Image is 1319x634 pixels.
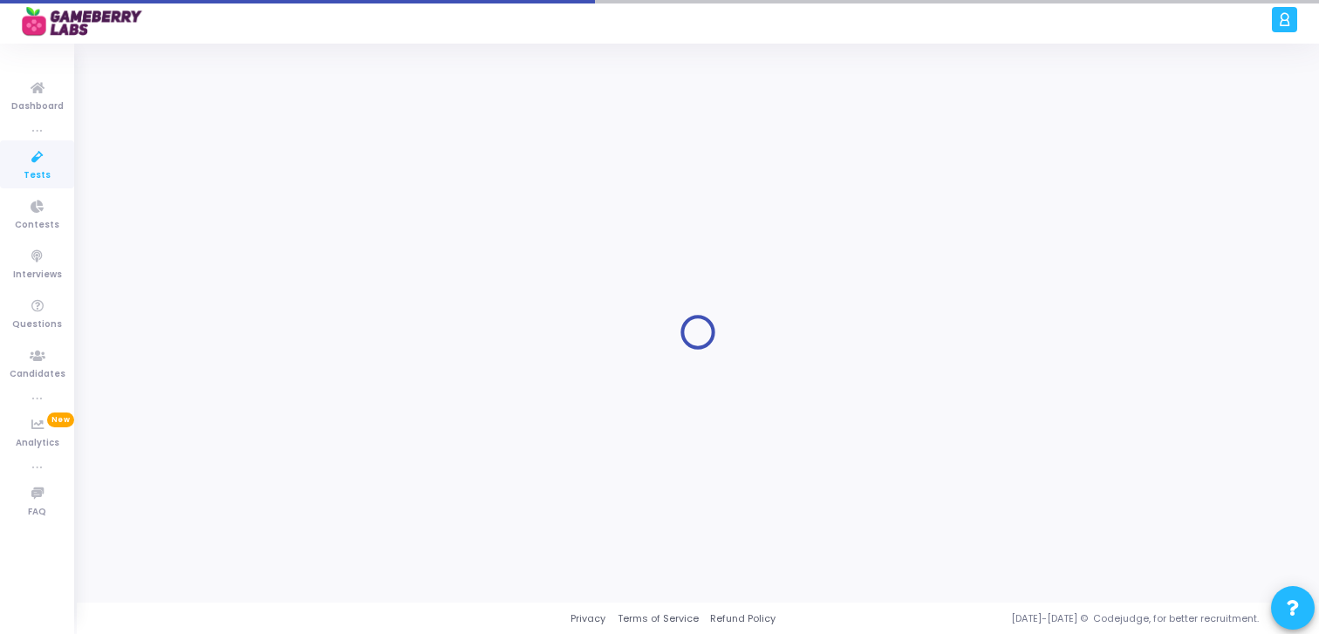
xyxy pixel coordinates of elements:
span: Analytics [16,436,59,451]
img: logo [22,4,153,39]
a: Terms of Service [618,611,699,626]
a: Privacy [571,611,605,626]
span: New [47,412,74,427]
div: [DATE]-[DATE] © Codejudge, for better recruitment. [776,611,1297,626]
span: FAQ [28,505,46,520]
span: Contests [15,218,59,233]
span: Tests [24,168,51,183]
span: Candidates [10,367,65,382]
span: Interviews [13,268,62,283]
a: Refund Policy [710,611,776,626]
span: Questions [12,317,62,332]
span: Dashboard [11,99,64,114]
